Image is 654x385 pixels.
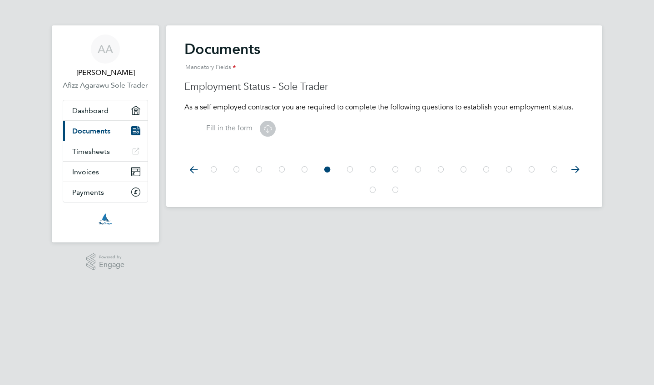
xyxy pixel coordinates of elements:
[72,188,104,197] span: Payments
[86,253,125,271] a: Powered byEngage
[72,106,109,115] span: Dashboard
[98,43,113,55] span: AA
[72,147,110,156] span: Timesheets
[63,80,148,91] a: Afizz Agarawu Sole Trader
[63,162,148,182] a: Invoices
[184,40,584,77] h2: Documents
[97,212,114,226] img: ssr-logo-retina.png
[184,80,584,94] h3: Employment Status - Sole Trader
[63,141,148,161] a: Timesheets
[63,212,148,226] a: Go to home page
[184,123,253,133] label: Fill in the form
[52,25,159,242] nav: Main navigation
[63,35,148,78] a: AA[PERSON_NAME]
[63,121,148,141] a: Documents
[63,182,148,202] a: Payments
[72,168,99,176] span: Invoices
[184,58,584,77] div: Mandatory Fields
[63,100,148,120] a: Dashboard
[99,253,124,261] span: Powered by
[72,127,110,135] span: Documents
[184,103,584,112] p: As a self employed contractor you are required to complete the following questions to establish y...
[63,67,148,78] span: Afizz Agarawu
[99,261,124,269] span: Engage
